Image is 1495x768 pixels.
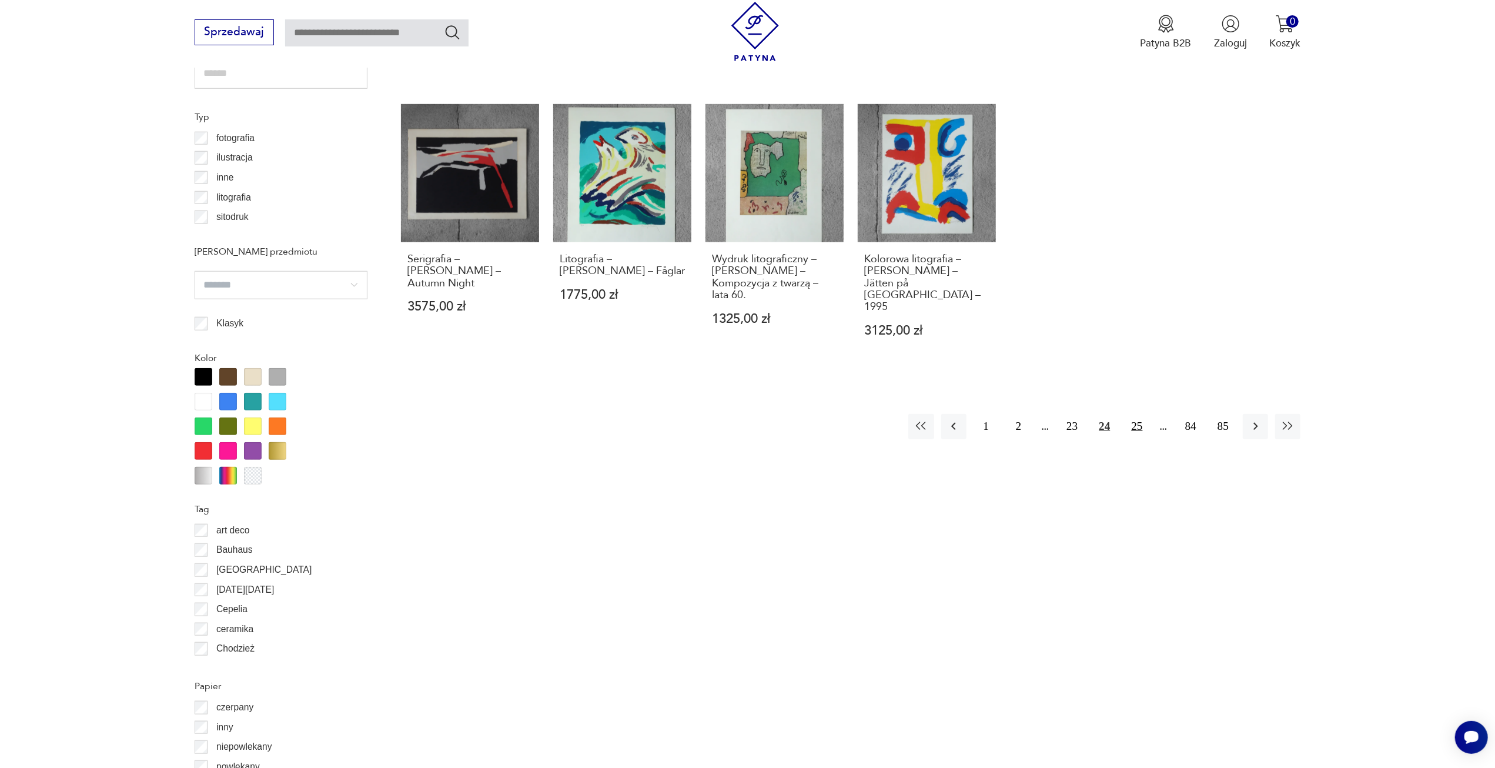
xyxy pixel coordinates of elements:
p: 3575,00 zł [407,300,533,313]
button: 24 [1092,414,1117,439]
p: Ćmielów [216,661,252,676]
a: Ikona medaluPatyna B2B [1141,15,1192,50]
h3: Serigrafia – [PERSON_NAME] – Autumn Night [407,253,533,289]
iframe: Smartsupp widget button [1455,721,1488,754]
button: 84 [1178,414,1203,439]
img: Ikonka użytkownika [1222,15,1240,33]
p: Bauhaus [216,542,253,557]
p: Tag [195,502,367,517]
img: Ikona koszyka [1276,15,1294,33]
p: Patyna B2B [1141,36,1192,50]
p: Zaloguj [1214,36,1247,50]
p: Kolor [195,350,367,366]
p: czerpany [216,700,253,715]
button: Sprzedawaj [195,19,274,45]
div: 0 [1286,15,1299,28]
p: ilustracja [216,150,253,165]
p: [PERSON_NAME] przedmiotu [195,244,367,259]
a: Sprzedawaj [195,28,274,38]
p: ceramika [216,622,253,637]
a: Wydruk litograficzny – Gaston Chaissac – Kompozycja z twarzą – lata 60.Wydruk litograficzny – [PE... [705,104,844,365]
h3: Litografia – [PERSON_NAME] – Fåglar [560,253,685,278]
p: Chodzież [216,641,255,656]
p: litografia [216,190,251,205]
p: fotografia [216,131,255,146]
p: Papier [195,679,367,694]
p: [GEOGRAPHIC_DATA] [216,562,312,577]
p: 1325,00 zł [712,313,837,325]
p: niepowlekany [216,739,272,754]
a: Kolorowa litografia – Bengt Lindström – Jätten på Berget – 1995Kolorowa litografia – [PERSON_NAME... [858,104,996,365]
img: Ikona medalu [1157,15,1175,33]
p: art deco [216,523,249,538]
button: 25 [1124,414,1149,439]
button: Patyna B2B [1141,15,1192,50]
button: 85 [1210,414,1236,439]
p: inny [216,720,233,735]
a: Serigrafia – Bengt Lindström – Autumn NightSerigrafia – [PERSON_NAME] – Autumn Night3575,00 zł [401,104,539,365]
button: 2 [1006,414,1031,439]
p: Cepelia [216,602,248,617]
img: Patyna - sklep z meblami i dekoracjami vintage [725,2,785,61]
p: 1775,00 zł [560,289,685,301]
p: [DATE][DATE] [216,582,274,597]
p: Typ [195,109,367,125]
p: sitodruk [216,209,249,225]
button: Zaloguj [1214,15,1247,50]
button: Szukaj [444,24,461,41]
h3: Kolorowa litografia – [PERSON_NAME] – Jätten på [GEOGRAPHIC_DATA] – 1995 [864,253,989,313]
button: 23 [1059,414,1085,439]
p: Klasyk [216,316,243,331]
p: 3125,00 zł [864,325,989,337]
button: 0Koszyk [1269,15,1300,50]
p: inne [216,170,233,185]
button: 1 [974,414,999,439]
p: Koszyk [1269,36,1300,50]
a: Litografia – Bengt Åberg – FåglarLitografia – [PERSON_NAME] – Fåglar1775,00 zł [553,104,691,365]
h3: Wydruk litograficzny – [PERSON_NAME] – Kompozycja z twarzą – lata 60. [712,253,837,302]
